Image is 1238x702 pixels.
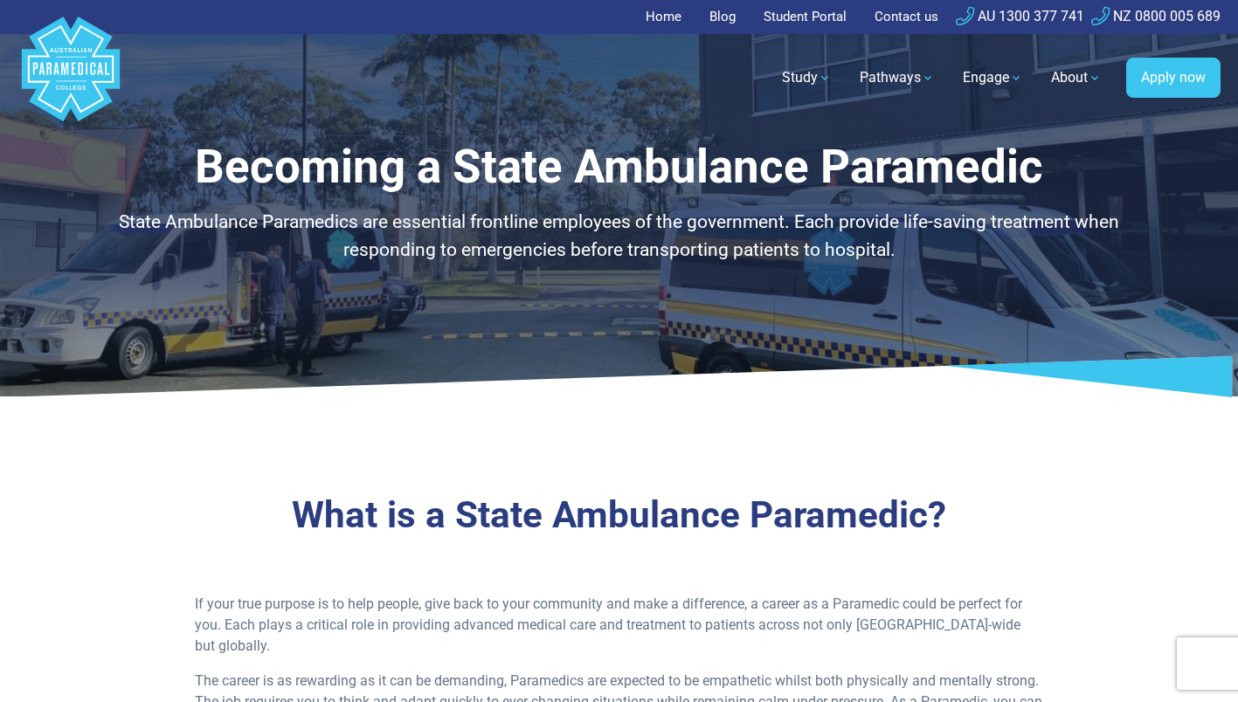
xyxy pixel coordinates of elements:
[18,34,123,122] a: Australian Paramedical College
[771,53,842,102] a: Study
[108,140,1131,195] h1: Becoming a State Ambulance Paramedic
[195,594,1043,657] p: If your true purpose is to help people, give back to your community and make a difference, a care...
[108,493,1131,538] h3: What is a State Ambulance Paramedic?
[952,53,1034,102] a: Engage
[108,209,1131,264] p: State Ambulance Paramedics are essential frontline employees of the government. Each provide life...
[849,53,945,102] a: Pathways
[1091,8,1221,24] a: NZ 0800 005 689
[1041,53,1112,102] a: About
[956,8,1084,24] a: AU 1300 377 741
[1126,58,1221,98] a: Apply now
